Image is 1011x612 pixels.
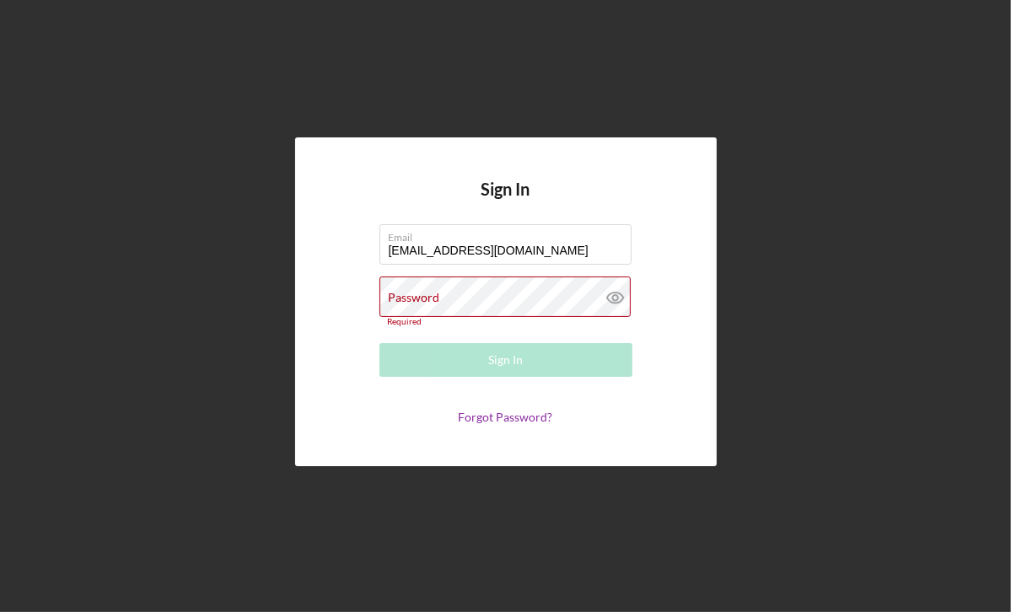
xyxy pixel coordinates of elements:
a: Forgot Password? [459,410,553,424]
h4: Sign In [481,180,530,224]
div: Required [379,317,632,327]
label: Email [389,225,632,244]
div: Sign In [488,343,523,377]
button: Sign In [379,343,632,377]
label: Password [389,291,440,304]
